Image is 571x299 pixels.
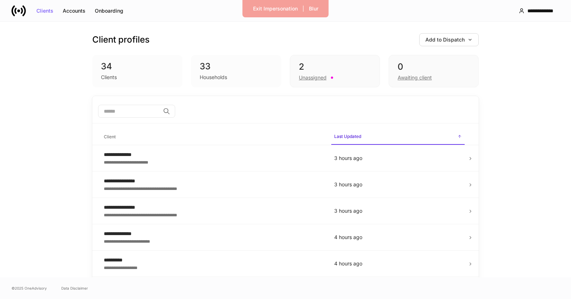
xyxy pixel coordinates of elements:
[253,6,298,11] div: Exit Impersonation
[32,5,58,17] button: Clients
[63,8,85,13] div: Accounts
[90,5,128,17] button: Onboarding
[12,285,47,291] span: © 2025 OneAdvisory
[248,3,302,14] button: Exit Impersonation
[304,3,323,14] button: Blur
[101,130,326,144] span: Client
[101,74,117,81] div: Clients
[95,8,123,13] div: Onboarding
[389,55,479,87] div: 0Awaiting client
[334,260,462,267] p: 4 hours ago
[104,133,116,140] h6: Client
[200,61,273,72] div: 33
[331,129,465,145] span: Last Updated
[398,61,470,73] div: 0
[36,8,53,13] div: Clients
[334,181,462,188] p: 3 hours ago
[299,61,371,73] div: 2
[309,6,318,11] div: Blur
[61,285,88,291] a: Data Disclaimer
[101,61,174,72] div: 34
[290,55,380,87] div: 2Unassigned
[334,207,462,214] p: 3 hours ago
[58,5,90,17] button: Accounts
[334,133,361,140] h6: Last Updated
[419,33,479,46] button: Add to Dispatch
[92,34,150,45] h3: Client profiles
[299,74,327,81] div: Unassigned
[398,74,432,81] div: Awaiting client
[425,37,473,42] div: Add to Dispatch
[334,234,462,241] p: 4 hours ago
[200,74,227,81] div: Households
[334,155,462,162] p: 3 hours ago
